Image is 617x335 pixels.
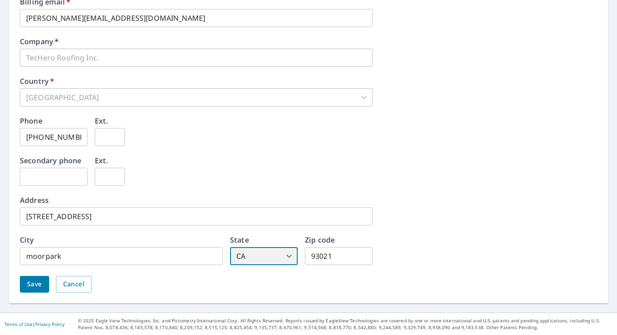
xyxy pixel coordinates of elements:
label: Ext. [95,157,108,164]
button: Save [20,276,49,293]
p: | [5,321,64,327]
button: Cancel [56,276,92,293]
label: City [20,236,34,243]
a: Privacy Policy [35,321,64,327]
label: Country [20,78,54,85]
div: [GEOGRAPHIC_DATA] [20,88,373,106]
label: Zip code [305,236,335,243]
span: Cancel [63,279,84,290]
span: Save [27,279,42,290]
label: Secondary phone [20,157,81,164]
label: Address [20,197,49,204]
a: Terms of Use [5,321,32,327]
label: Phone [20,117,42,124]
div: CA [230,247,298,265]
label: Ext. [95,117,108,124]
label: Company [20,38,59,45]
p: © 2025 Eagle View Technologies, Inc. and Pictometry International Corp. All Rights Reserved. Repo... [78,317,612,331]
label: State [230,236,249,243]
